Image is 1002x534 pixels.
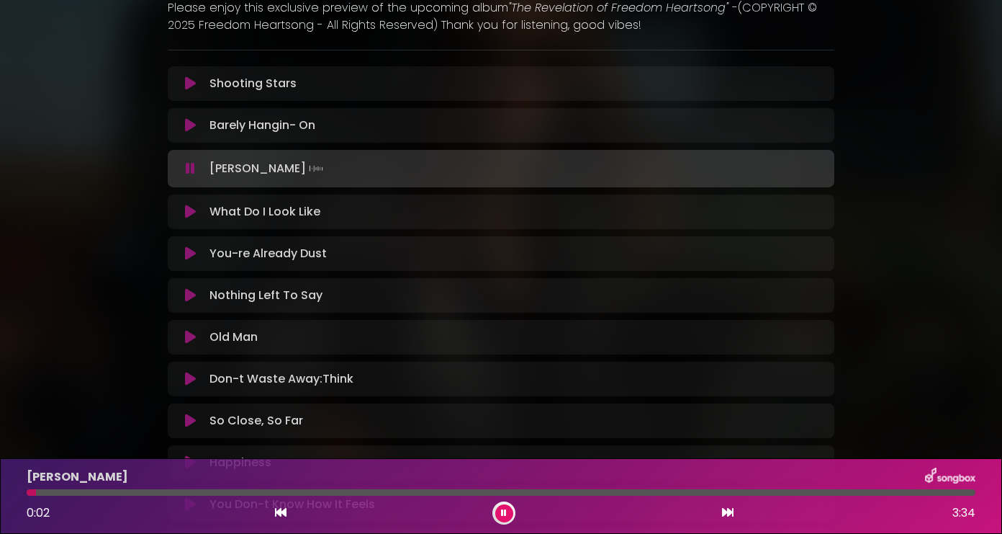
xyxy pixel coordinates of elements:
[952,504,975,522] span: 3:34
[925,468,975,486] img: songbox-logo-white.png
[209,159,326,179] p: [PERSON_NAME]
[209,412,303,430] p: So Close, So Far
[209,287,322,304] p: Nothing Left To Say
[27,504,50,521] span: 0:02
[209,117,315,134] p: Barely Hangin- On
[209,329,258,346] p: Old Man
[209,245,327,262] p: You-re Already Dust
[306,159,326,179] img: waveform4.gif
[209,454,271,471] p: Happiness
[209,75,297,92] p: Shooting Stars
[209,370,353,388] p: Don-t Waste Away:Think
[27,468,128,486] p: [PERSON_NAME]
[209,203,320,221] p: What Do I Look Like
